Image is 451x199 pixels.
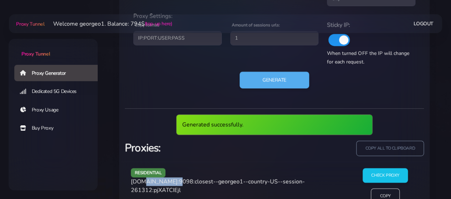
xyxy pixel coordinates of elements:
[14,120,103,136] a: Buy Proxy
[21,51,50,57] span: Proxy Tunnel
[15,18,44,30] a: Proxy Tunnel
[145,20,172,27] a: (top-up here)
[9,39,98,58] a: Proxy Tunnel
[45,20,172,28] li: Welcome georgeo1. Balance: 794$
[327,50,409,65] span: When turned OFF the IP will change for each request.
[14,65,103,81] a: Proxy Generator
[176,114,373,135] div: Generated successfully.
[16,21,44,27] span: Proxy Tunnel
[240,72,309,89] button: Generate
[14,83,103,100] a: Dedicated 5G Devices
[14,102,103,118] a: Proxy Usage
[346,83,442,190] iframe: Webchat Widget
[125,141,270,155] h3: Proxies:
[131,178,305,194] span: [DOMAIN_NAME]:9098:closest--georgeo1--country-US--session-261312:pjXATCIEjl
[414,17,434,30] a: Logout
[131,168,166,177] span: residential
[129,12,420,20] div: Proxy Settings:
